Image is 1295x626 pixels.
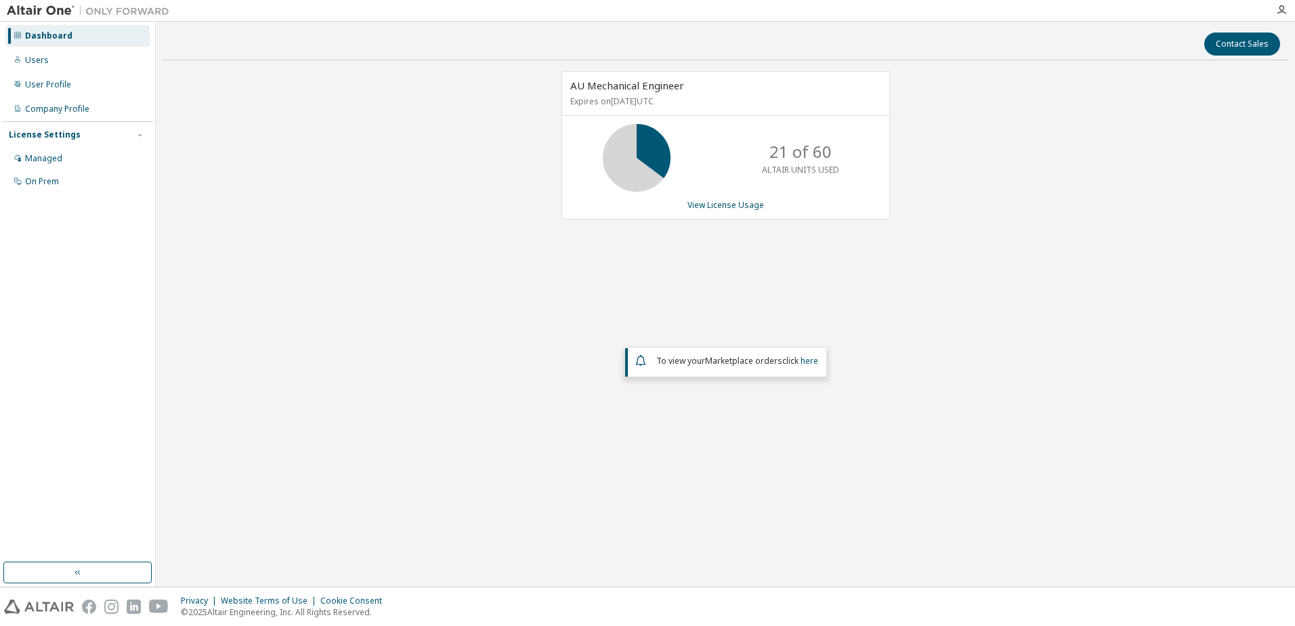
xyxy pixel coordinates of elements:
div: Dashboard [25,30,72,41]
img: Altair One [7,4,176,18]
div: Website Terms of Use [221,596,320,606]
span: AU Mechanical Engineer [570,79,684,92]
a: View License Usage [687,199,764,211]
p: 21 of 60 [769,140,832,163]
div: License Settings [9,129,81,140]
span: To view your click [656,355,818,367]
div: Company Profile [25,104,89,114]
div: On Prem [25,176,59,187]
p: Expires on [DATE] UTC [570,96,878,107]
button: Contact Sales [1204,33,1280,56]
div: Managed [25,153,62,164]
p: © 2025 Altair Engineering, Inc. All Rights Reserved. [181,606,390,618]
div: Privacy [181,596,221,606]
img: linkedin.svg [127,600,141,614]
em: Marketplace orders [705,355,782,367]
div: Users [25,55,49,66]
a: here [801,355,818,367]
div: Cookie Consent [320,596,390,606]
div: User Profile [25,79,71,90]
img: facebook.svg [82,600,96,614]
img: instagram.svg [104,600,119,614]
img: altair_logo.svg [4,600,74,614]
p: ALTAIR UNITS USED [762,164,839,175]
img: youtube.svg [149,600,169,614]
